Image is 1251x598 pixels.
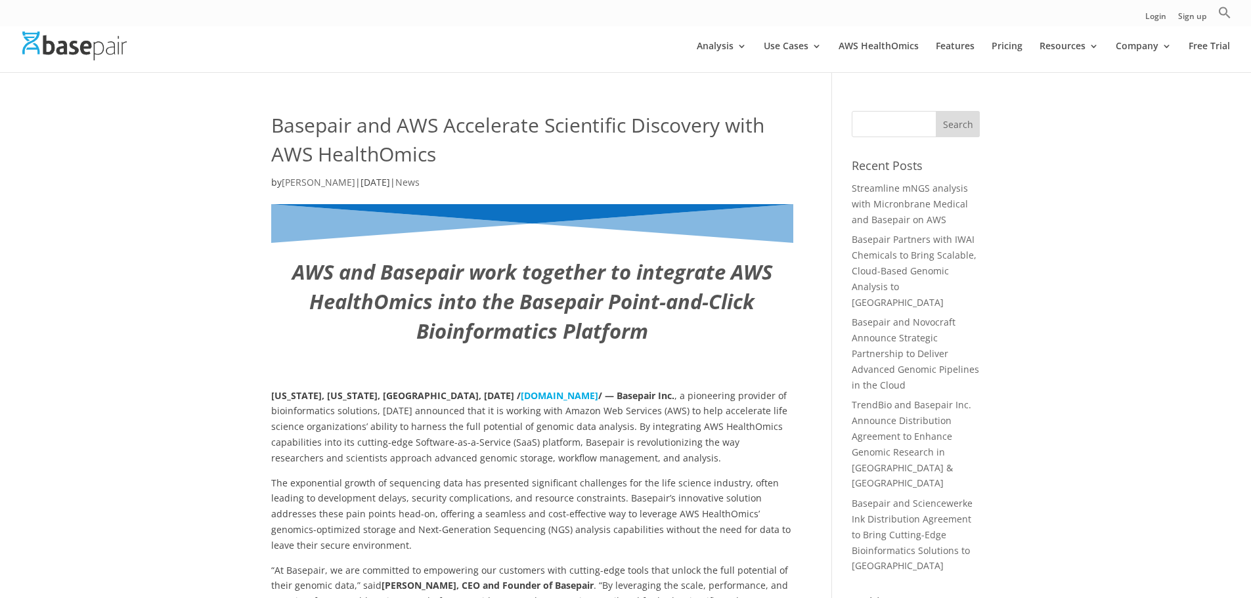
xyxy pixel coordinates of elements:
a: Sign up [1178,12,1206,26]
a: News [395,176,420,188]
a: Login [1145,12,1166,26]
a: Features [936,41,975,72]
h4: Recent Posts [852,157,980,181]
p: , a pioneering provider of bioinformatics solutions, [DATE] announced that it is working with Ama... [271,388,793,475]
a: Resources [1040,41,1099,72]
a: Basepair Partners with IWAI Chemicals to Bring Scalable, Cloud-Based Genomic Analysis to [GEOGRAP... [852,233,977,308]
a: Basepair and Novocraft Announce Strategic Partnership to Deliver Advanced Genomic Pipelines in th... [852,316,979,391]
a: Basepair and Sciencewerke Ink Distribution Agreement to Bring Cutting-Edge Bioinformatics Solutio... [852,497,973,572]
a: Search Icon Link [1218,6,1231,26]
a: Use Cases [764,41,822,72]
a: Company [1116,41,1172,72]
img: Basepair [22,32,127,60]
strong: [PERSON_NAME], CEO and Founder of Basepair [382,579,594,591]
a: Analysis [697,41,747,72]
strong: [US_STATE], [US_STATE], [GEOGRAPHIC_DATA], [DATE] / / — Basepair Inc. [271,389,674,402]
a: TrendBio and Basepair Inc. Announce Distribution Agreement to Enhance Genomic Research in [GEOGRA... [852,398,971,489]
a: Free Trial [1189,41,1230,72]
input: Search [936,111,980,137]
a: Pricing [992,41,1022,72]
a: [PERSON_NAME] [282,176,355,188]
i: AWS and Basepair work together to integrate AWS HealthOmics into the Basepair Point-and-Click Bio... [292,258,772,345]
h1: Basepair and AWS Accelerate Scientific Discovery with AWS HealthOmics [271,111,793,175]
p: by | | [271,175,793,200]
a: Streamline mNGS analysis with Micronbrane Medical and Basepair on AWS [852,182,968,226]
svg: Search [1218,6,1231,19]
p: The exponential growth of sequencing data has presented significant challenges for the life scien... [271,475,793,563]
a: AWS HealthOmics [839,41,919,72]
span: [DATE] [361,176,390,188]
a: [DOMAIN_NAME] [521,389,598,402]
